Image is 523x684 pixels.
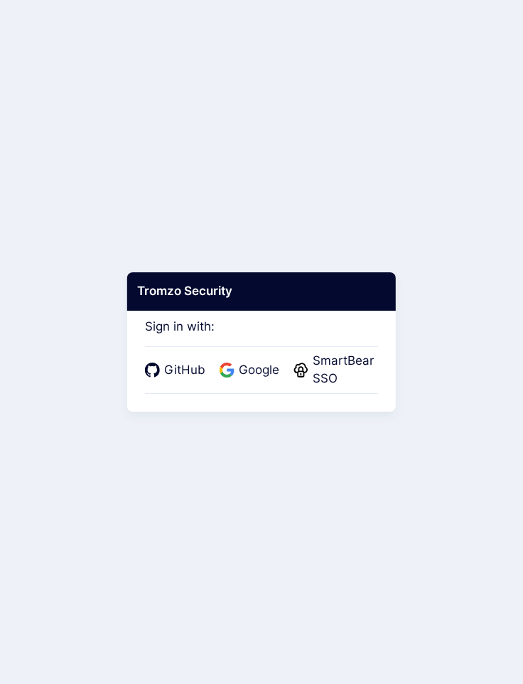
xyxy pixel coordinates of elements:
[127,272,396,311] div: Tromzo Security
[145,352,210,388] a: GitHub
[160,361,210,380] span: GitHub
[293,352,378,388] a: SmartBear SSO
[220,352,284,388] a: Google
[145,300,378,394] div: Sign in with:
[234,361,284,380] span: Google
[308,352,378,388] span: SmartBear SSO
